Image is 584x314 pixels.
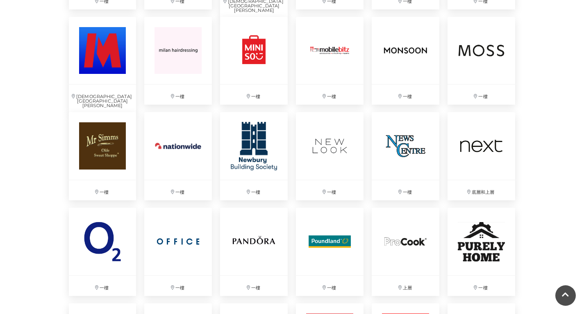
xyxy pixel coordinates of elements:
font: 一樓 [251,285,260,291]
a: 一樓 [65,108,141,204]
a: 一樓 [140,204,216,300]
font: 一樓 [403,94,412,99]
a: 一樓 [140,108,216,204]
a: 一樓 [216,204,292,300]
font: 一樓 [100,189,109,195]
font: 一樓 [327,285,336,291]
font: 一樓 [100,285,109,291]
font: 一樓 [327,94,336,99]
a: [DEMOGRAPHIC_DATA][GEOGRAPHIC_DATA][PERSON_NAME] [65,13,141,118]
a: 一樓 [140,13,216,109]
font: 一樓 [251,189,260,195]
font: 一樓 [175,94,184,99]
font: 一樓 [175,189,184,195]
a: 一樓 [368,108,443,204]
font: 一樓 [251,94,260,99]
font: [DEMOGRAPHIC_DATA][GEOGRAPHIC_DATA][PERSON_NAME] [76,94,132,108]
font: 一樓 [403,189,412,195]
font: 一樓 [478,285,487,291]
a: 一樓 [292,204,368,300]
a: 一樓 [216,13,292,109]
a: 一樓 [292,108,368,204]
font: 底層和上層 [472,189,494,195]
a: 一樓 [65,204,141,300]
a: 底層和上層 [443,108,519,204]
font: 一樓 [478,94,487,99]
img: 節慶廣場珀利之家 [448,208,515,275]
a: 節慶廣場珀利之家 一樓 [443,204,519,300]
a: 一樓 [368,13,443,109]
font: 一樓 [327,189,336,195]
a: 一樓 [292,13,368,109]
font: 上層 [403,285,412,291]
a: 一樓 [216,108,292,204]
a: 上層 [368,204,443,300]
a: 一樓 [443,13,519,109]
font: 一樓 [175,285,184,291]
